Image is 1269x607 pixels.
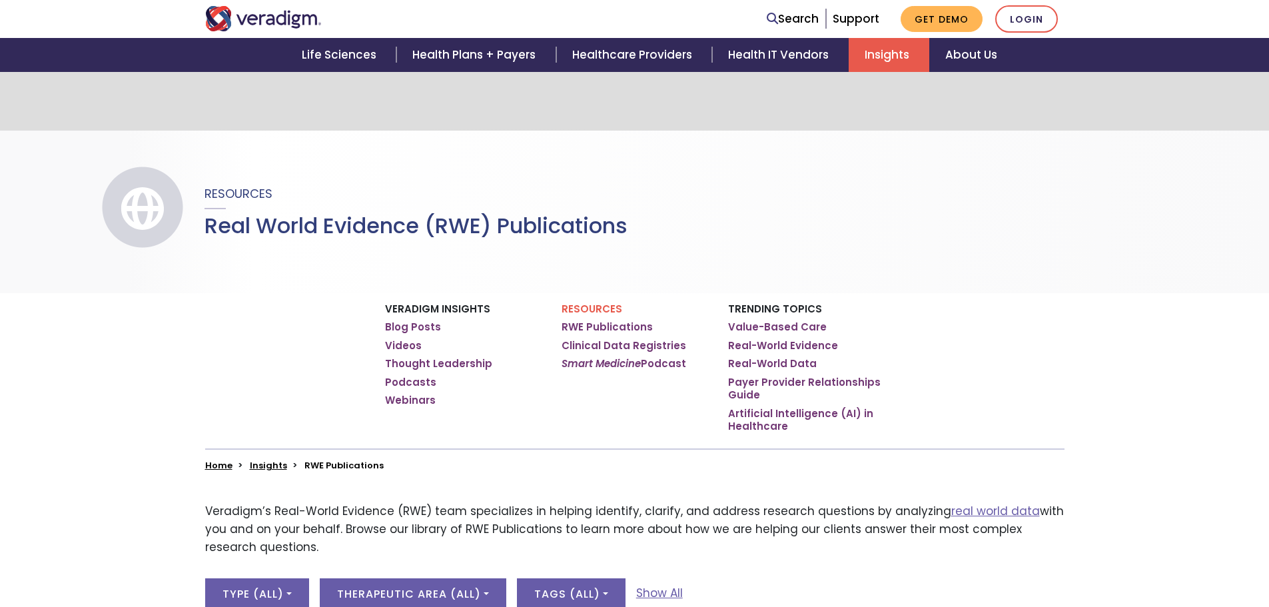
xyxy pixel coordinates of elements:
a: Life Sciences [286,38,396,72]
a: Value-Based Care [728,320,827,334]
a: Healthcare Providers [556,38,712,72]
a: Smart MedicinePodcast [562,357,686,370]
a: Health Plans + Payers [396,38,556,72]
a: Health IT Vendors [712,38,849,72]
em: Smart Medicine [562,356,641,370]
a: Real-World Data [728,357,817,370]
img: Veradigm logo [205,6,322,31]
a: Podcasts [385,376,436,389]
a: Get Demo [901,6,983,32]
a: real world data [951,503,1040,519]
a: Clinical Data Registries [562,339,686,352]
a: RWE Publications [562,320,653,334]
p: Veradigm’s Real-World Evidence (RWE) team specializes in helping identify, clarify, and address r... [205,502,1064,557]
a: Support [833,11,879,27]
a: About Us [929,38,1013,72]
a: Login [995,5,1058,33]
a: Videos [385,339,422,352]
h1: Real World Evidence (RWE) Publications [205,213,628,239]
span: Resources [205,185,272,202]
a: Payer Provider Relationships Guide [728,376,885,402]
a: Show All [636,584,683,602]
a: Webinars [385,394,436,407]
a: Real-World Evidence [728,339,838,352]
a: Blog Posts [385,320,441,334]
a: Thought Leadership [385,357,492,370]
a: Artificial Intelligence (AI) in Healthcare [728,407,885,433]
a: Insights [250,459,287,472]
a: Search [767,10,819,28]
a: Insights [849,38,929,72]
a: Home [205,459,232,472]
